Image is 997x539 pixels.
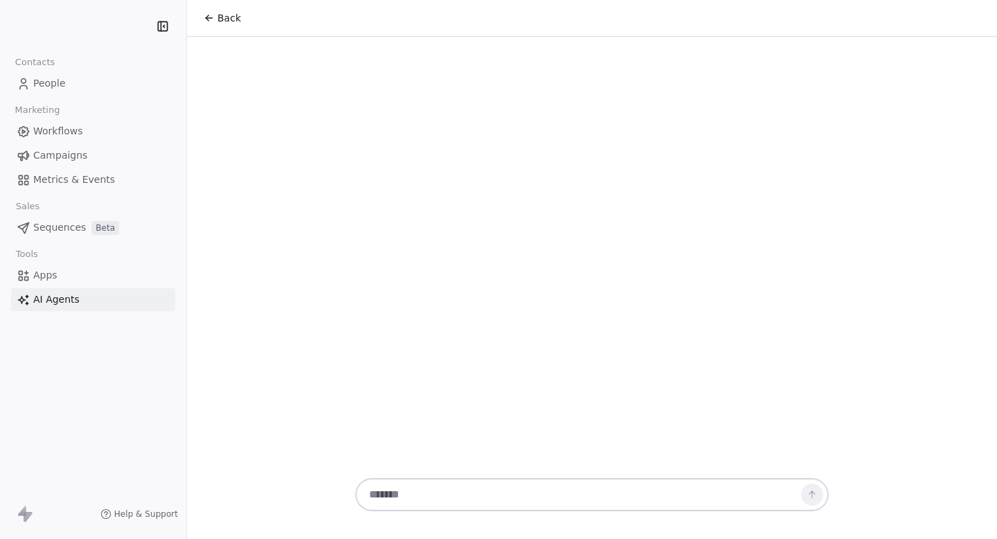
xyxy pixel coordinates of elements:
span: Campaigns [33,148,87,163]
span: Sales [10,196,46,217]
a: Apps [11,264,175,287]
a: Help & Support [100,509,178,520]
a: People [11,72,175,95]
span: Workflows [33,124,83,139]
span: Marketing [9,100,66,121]
span: People [33,76,66,91]
span: Back [217,11,241,25]
a: SequencesBeta [11,216,175,239]
span: Sequences [33,220,86,235]
span: Help & Support [114,509,178,520]
a: Metrics & Events [11,168,175,191]
span: Contacts [9,52,61,73]
span: AI Agents [33,292,80,307]
a: Campaigns [11,144,175,167]
span: Beta [91,221,119,235]
span: Apps [33,268,57,283]
span: Tools [10,244,44,265]
a: Workflows [11,120,175,143]
a: AI Agents [11,288,175,311]
span: Metrics & Events [33,173,115,187]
